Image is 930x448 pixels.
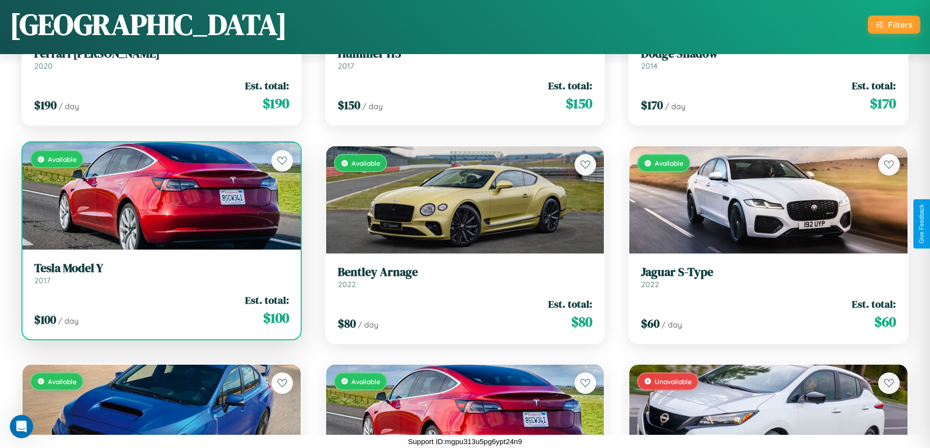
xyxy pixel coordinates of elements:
span: $ 100 [34,312,56,328]
a: Jaguar S-Type2022 [641,265,896,289]
span: / day [58,316,79,326]
span: Available [351,377,380,386]
span: / day [362,101,383,111]
p: Support ID: mgpu313u5pg6ypt24n9 [408,435,522,448]
span: / day [661,320,682,330]
a: Tesla Model Y2017 [34,261,289,285]
span: Est. total: [852,78,896,93]
span: 2017 [34,275,50,285]
h1: [GEOGRAPHIC_DATA] [10,4,287,44]
span: 2014 [641,61,658,71]
span: / day [358,320,378,330]
span: $ 170 [641,97,663,113]
span: $ 150 [566,94,592,113]
span: 2020 [34,61,53,71]
span: $ 80 [571,312,592,331]
span: Available [655,159,683,167]
h3: Dodge Shadow [641,47,896,61]
span: 2022 [641,279,659,289]
span: $ 190 [263,94,289,113]
a: Bentley Arnage2022 [338,265,593,289]
span: $ 60 [641,315,660,331]
span: Available [48,377,77,386]
span: Available [48,155,77,163]
span: Est. total: [245,293,289,307]
span: Unavailable [655,377,692,386]
h3: Hummer H3 [338,47,593,61]
span: / day [665,101,685,111]
span: Available [351,159,380,167]
h3: Bentley Arnage [338,265,593,279]
span: Est. total: [245,78,289,93]
span: 2017 [338,61,354,71]
span: Est. total: [548,297,592,311]
a: Dodge Shadow2014 [641,47,896,71]
div: Filters [888,19,912,30]
a: Ferrari [PERSON_NAME]2020 [34,47,289,71]
span: $ 100 [263,308,289,328]
span: $ 190 [34,97,57,113]
div: Give Feedback [918,204,925,244]
span: $ 150 [338,97,360,113]
h3: Ferrari [PERSON_NAME] [34,47,289,61]
a: Hummer H32017 [338,47,593,71]
span: $ 170 [870,94,896,113]
span: 2022 [338,279,356,289]
button: Filters [868,16,920,34]
span: Est. total: [548,78,592,93]
span: $ 60 [874,312,896,331]
span: Est. total: [852,297,896,311]
h3: Tesla Model Y [34,261,289,275]
h3: Jaguar S-Type [641,265,896,279]
span: $ 80 [338,315,356,331]
span: / day [59,101,79,111]
iframe: Intercom live chat [10,415,33,438]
